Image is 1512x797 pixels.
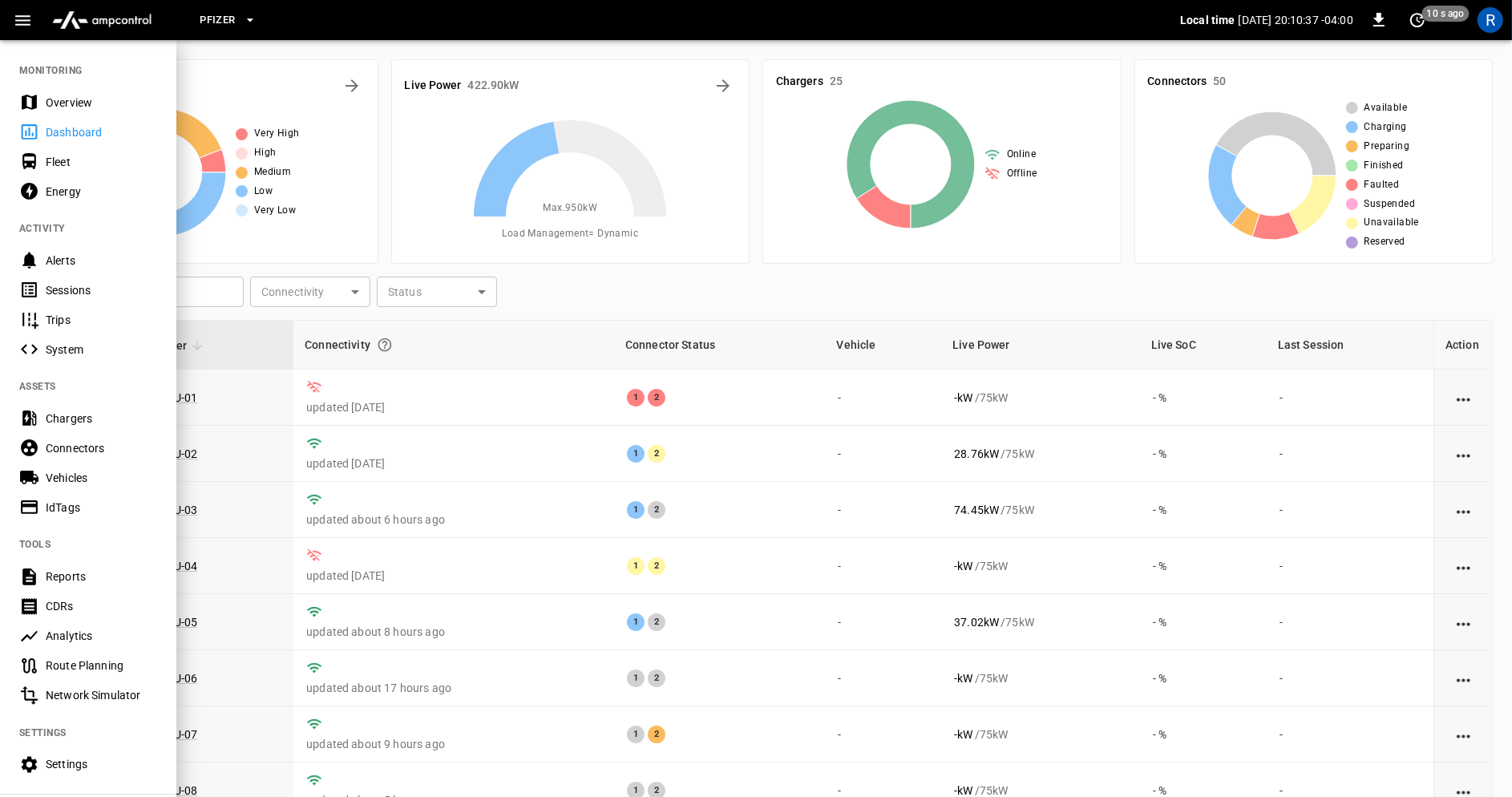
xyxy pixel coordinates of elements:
[1239,12,1353,28] p: [DATE] 20:10:37 -04:00
[46,282,157,298] div: Sessions
[46,756,157,772] div: Settings
[46,687,157,703] div: Network Simulator
[46,312,157,328] div: Trips
[46,154,157,170] div: Fleet
[46,500,157,516] div: IdTags
[46,95,157,111] div: Overview
[46,253,157,269] div: Alerts
[1180,12,1235,28] p: Local time
[46,628,157,644] div: Analytics
[46,124,157,140] div: Dashboard
[46,5,158,35] img: ampcontrol.io logo
[46,411,157,427] div: Chargers
[46,342,157,358] div: System
[46,598,157,614] div: CDRs
[46,657,157,674] div: Route Planning
[1422,6,1470,22] span: 10 s ago
[46,568,157,585] div: Reports
[1478,7,1503,33] div: profile-icon
[200,11,235,30] span: Pfizer
[46,184,157,200] div: Energy
[1405,7,1430,33] button: set refresh interval
[46,440,157,456] div: Connectors
[46,470,157,486] div: Vehicles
